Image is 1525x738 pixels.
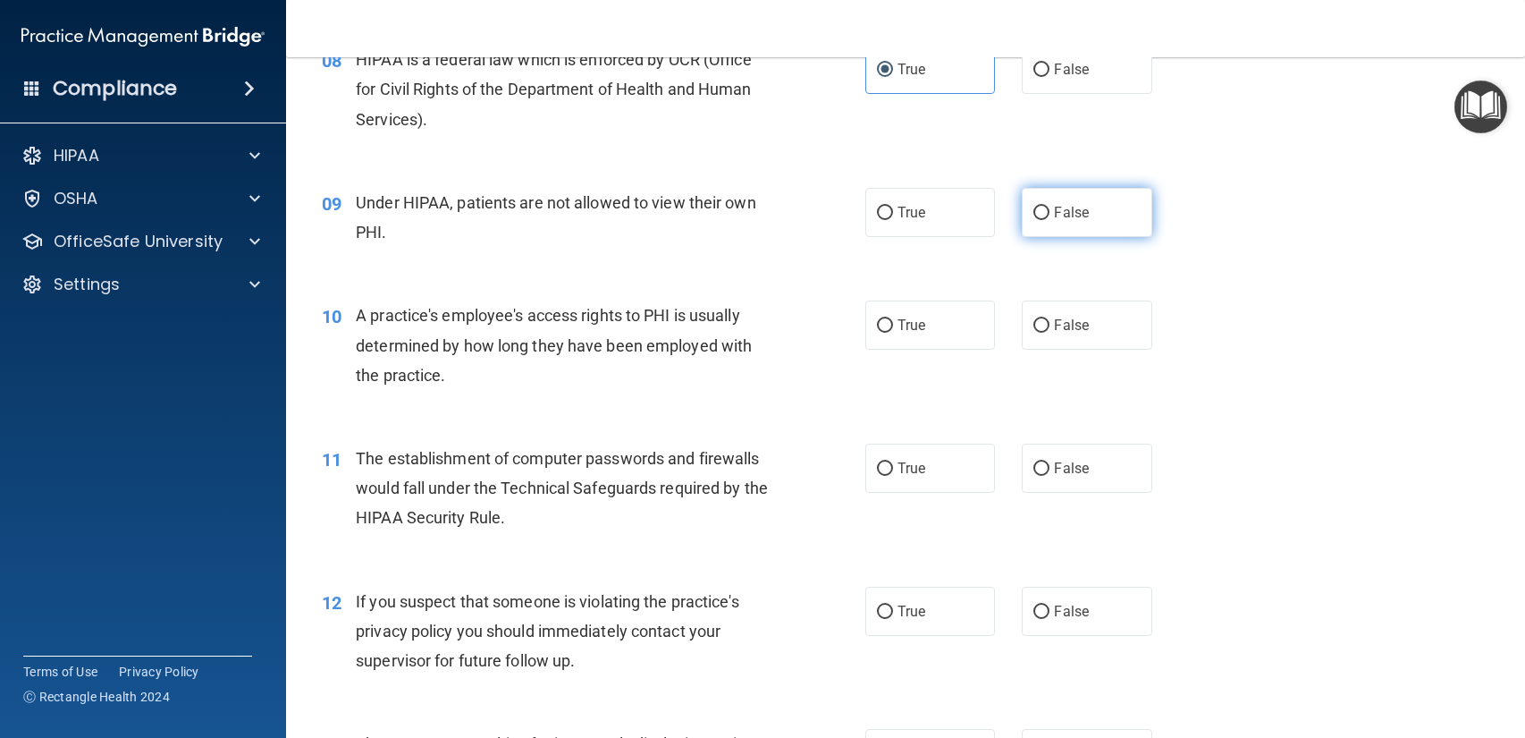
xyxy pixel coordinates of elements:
[877,319,893,333] input: True
[1054,460,1089,477] span: False
[1033,462,1049,476] input: False
[322,449,341,471] span: 11
[54,231,223,252] p: OfficeSafe University
[21,19,265,55] img: PMB logo
[53,76,177,101] h4: Compliance
[356,449,768,527] span: The establishment of computer passwords and firewalls would fall under the Technical Safeguards r...
[877,606,893,619] input: True
[119,663,199,681] a: Privacy Policy
[21,145,260,166] a: HIPAA
[897,204,925,221] span: True
[877,462,893,476] input: True
[897,603,925,620] span: True
[356,193,756,242] span: Under HIPAA, patients are not allowed to view their own PHI.
[877,64,893,77] input: True
[54,145,99,166] p: HIPAA
[322,306,341,327] span: 10
[23,663,97,681] a: Terms of Use
[1033,319,1049,333] input: False
[21,188,260,209] a: OSHA
[897,61,925,78] span: True
[356,306,752,384] span: A practice's employee's access rights to PHI is usually determined by how long they have been emp...
[54,274,120,295] p: Settings
[1054,204,1089,221] span: False
[1054,317,1089,334] span: False
[1033,64,1049,77] input: False
[21,231,260,252] a: OfficeSafe University
[1054,603,1089,620] span: False
[23,688,170,706] span: Ⓒ Rectangle Health 2024
[897,317,925,334] span: True
[1454,81,1507,133] button: Open Resource Center
[54,188,98,209] p: OSHA
[322,193,341,215] span: 09
[897,460,925,477] span: True
[877,207,893,220] input: True
[322,592,341,614] span: 12
[21,274,260,295] a: Settings
[322,50,341,72] span: 08
[356,592,739,670] span: If you suspect that someone is violating the practice's privacy policy you should immediately con...
[1033,606,1049,619] input: False
[1033,207,1049,220] input: False
[1054,61,1089,78] span: False
[356,50,752,128] span: HIPAA is a federal law which is enforced by OCR (Office for Civil Rights of the Department of Hea...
